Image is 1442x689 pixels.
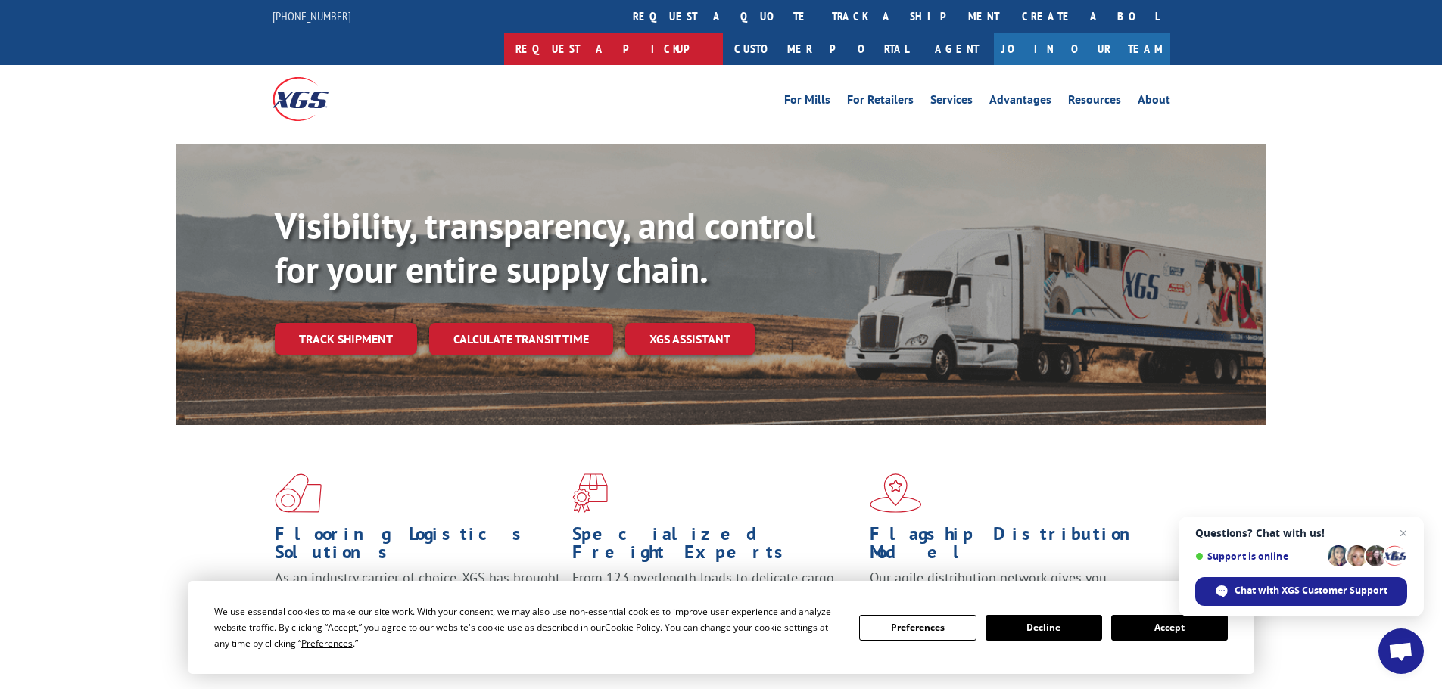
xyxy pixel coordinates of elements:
[920,33,994,65] a: Agent
[1138,94,1170,110] a: About
[273,8,351,23] a: [PHONE_NUMBER]
[870,569,1148,604] span: Our agile distribution network gives you nationwide inventory management on demand.
[847,94,914,110] a: For Retailers
[989,94,1051,110] a: Advantages
[504,33,723,65] a: Request a pickup
[1394,524,1412,542] span: Close chat
[994,33,1170,65] a: Join Our Team
[572,525,858,569] h1: Specialized Freight Experts
[784,94,830,110] a: For Mills
[986,615,1102,641] button: Decline
[859,615,976,641] button: Preferences
[188,581,1254,674] div: Cookie Consent Prompt
[1195,551,1322,562] span: Support is online
[214,604,841,651] div: We use essential cookies to make our site work. With your consent, we may also use non-essential ...
[1378,628,1424,674] div: Open chat
[275,202,815,293] b: Visibility, transparency, and control for your entire supply chain.
[572,473,608,513] img: xgs-icon-focused-on-flooring-red
[1111,615,1228,641] button: Accept
[1195,527,1407,539] span: Questions? Chat with us!
[301,637,353,650] span: Preferences
[930,94,973,110] a: Services
[1068,94,1121,110] a: Resources
[605,621,660,634] span: Cookie Policy
[1195,577,1407,606] div: Chat with XGS Customer Support
[275,473,322,513] img: xgs-icon-total-supply-chain-intelligence-red
[572,569,858,636] p: From 123 overlength loads to delicate cargo, our experienced staff knows the best way to move you...
[723,33,920,65] a: Customer Portal
[870,525,1156,569] h1: Flagship Distribution Model
[870,473,922,513] img: xgs-icon-flagship-distribution-model-red
[1235,584,1387,597] span: Chat with XGS Customer Support
[275,525,561,569] h1: Flooring Logistics Solutions
[429,323,613,355] a: Calculate transit time
[275,323,417,355] a: Track shipment
[625,323,755,355] a: XGS ASSISTANT
[275,569,560,622] span: As an industry carrier of choice, XGS has brought innovation and dedication to flooring logistics...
